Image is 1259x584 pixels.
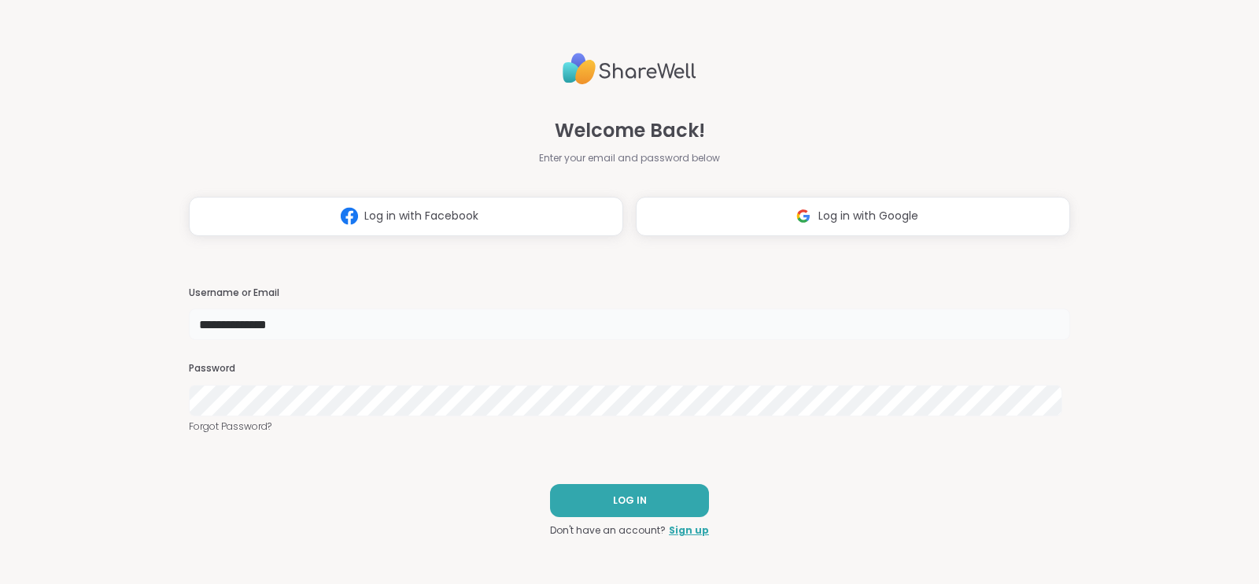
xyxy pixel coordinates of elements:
button: Log in with Google [636,197,1070,236]
img: ShareWell Logomark [788,201,818,231]
span: LOG IN [613,493,647,508]
span: Don't have an account? [550,523,666,538]
h3: Username or Email [189,286,1070,300]
a: Forgot Password? [189,420,1070,434]
button: LOG IN [550,484,709,517]
a: Sign up [669,523,709,538]
span: Log in with Facebook [364,208,478,224]
span: Welcome Back! [555,116,705,145]
button: Log in with Facebook [189,197,623,236]
img: ShareWell Logomark [334,201,364,231]
img: ShareWell Logo [563,46,696,91]
h3: Password [189,362,1070,375]
span: Enter your email and password below [539,151,720,165]
span: Log in with Google [818,208,918,224]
